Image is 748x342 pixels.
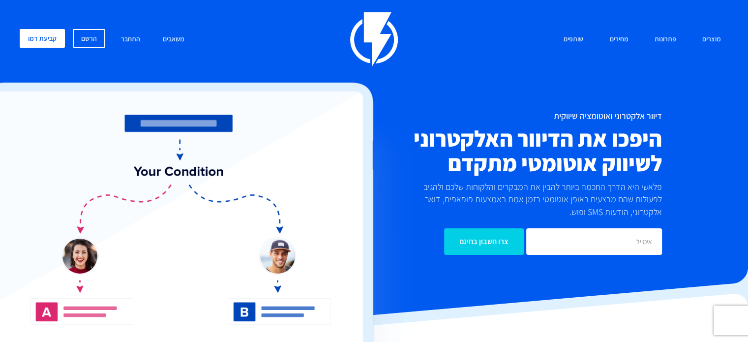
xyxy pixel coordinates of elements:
a: משאבים [155,29,192,50]
h1: דיוור אלקטרוני ואוטומציה שיווקית [322,111,662,121]
p: פלאשי היא הדרך החכמה ביותר להבין את המבקרים והלקוחות שלכם ולהגיב לפעולות שהם מבצעים באופן אוטומטי... [411,181,662,218]
a: מחירים [602,29,635,50]
input: אימייל [526,228,662,255]
a: התחבר [114,29,148,50]
h2: היפכו את הדיוור האלקטרוני לשיווק אוטומטי מתקדם [322,126,662,175]
a: מוצרים [695,29,728,50]
a: פתרונות [647,29,684,50]
a: שותפים [556,29,591,50]
input: צרו חשבון בחינם [444,228,524,255]
a: קביעת דמו [20,29,65,48]
a: הרשם [73,29,105,48]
